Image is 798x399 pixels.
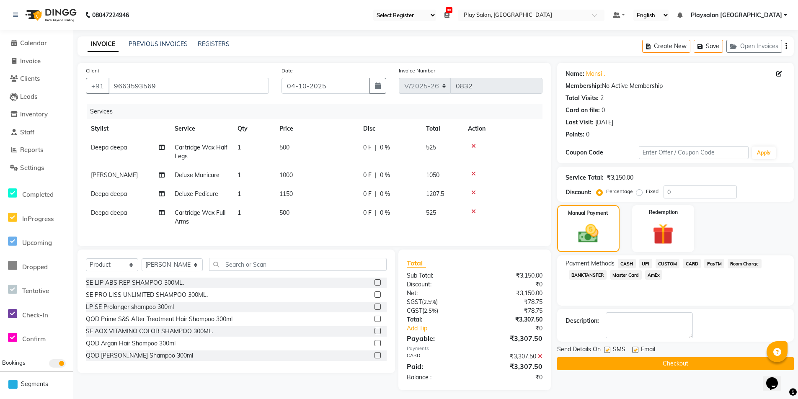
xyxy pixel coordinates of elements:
th: Action [463,119,542,138]
a: REGISTERS [198,40,230,48]
span: 1150 [279,190,293,198]
span: Master Card [610,270,642,280]
span: Check-In [22,311,48,319]
span: Dropped [22,263,48,271]
label: Fixed [646,188,659,195]
span: InProgress [22,215,54,223]
span: Cartridge Wax Half Legs [175,144,227,160]
span: Leads [20,93,37,100]
div: ₹3,307.50 [475,361,549,371]
span: Tentative [22,287,49,295]
div: Services [87,104,549,119]
img: logo [21,3,79,27]
button: Open Invoices [726,40,782,53]
span: Settings [20,164,44,172]
span: Room Charge [728,259,762,268]
img: _gift.svg [646,221,680,247]
th: Price [274,119,358,138]
span: Bookings [2,359,25,366]
th: Stylist [86,119,170,138]
div: ₹3,150.00 [475,271,549,280]
span: 0 F [363,171,372,180]
div: ₹3,307.50 [475,315,549,324]
div: ₹3,150.00 [607,173,633,182]
span: | [375,171,377,180]
div: QOD Argan Hair Shampoo 300ml [86,339,176,348]
span: 1 [238,144,241,151]
div: 0 [586,130,589,139]
div: Total: [400,315,475,324]
div: ₹78.75 [475,298,549,306]
input: Enter Offer / Coupon Code [639,146,749,159]
div: SE PRO LISS UNLIMITED SHAMPOO 300ML. [86,291,208,299]
label: Percentage [606,188,633,195]
div: Description: [566,317,599,325]
label: Manual Payment [568,209,608,217]
div: Discount: [566,188,591,197]
th: Service [170,119,232,138]
button: Create New [642,40,690,53]
span: 525 [426,144,436,151]
span: Upcoming [22,239,52,247]
label: Redemption [649,209,678,216]
th: Total [421,119,463,138]
span: 1050 [426,171,439,179]
a: Add Tip [400,324,487,333]
span: Deluxe Pedicure [175,190,218,198]
a: INVOICE [88,37,119,52]
div: ₹3,307.50 [475,352,549,361]
span: 1 [238,171,241,179]
button: Checkout [557,357,794,370]
span: Cartridge Wax Full Arms [175,209,225,225]
div: ₹0 [487,324,549,333]
button: Apply [752,147,776,159]
div: ₹0 [475,280,549,289]
span: 525 [426,209,436,216]
div: Net: [400,289,475,298]
div: Balance : [400,373,475,382]
span: 2.5% [424,299,436,305]
span: Deepa deepa [91,209,127,216]
input: Search or Scan [209,258,387,271]
div: Payable: [400,333,475,343]
span: CGST [407,307,422,314]
span: Send Details On [557,345,601,355]
span: SGST [407,298,422,306]
span: CARD [683,259,701,268]
a: PREVIOUS INVOICES [129,40,188,48]
label: Date [281,67,293,75]
div: Points: [566,130,584,139]
div: Name: [566,70,584,78]
span: 0 F [363,209,372,217]
span: Clients [20,75,40,82]
span: Invoice [20,57,41,65]
span: 0 F [363,190,372,198]
div: 0 [602,106,605,115]
iframe: chat widget [763,366,790,391]
div: ( ) [400,306,475,315]
span: Staff [20,128,34,136]
div: Coupon Code [566,148,639,157]
span: CASH [618,259,636,268]
span: UPI [639,259,652,268]
div: Total Visits: [566,94,599,103]
span: 0 F [363,143,372,152]
span: CUSTOM [656,259,680,268]
div: SE LIP ABS REP SHAMPOO 300ML. [86,278,184,287]
div: CARD [400,352,475,361]
div: SE AOX VITAMINO COLOR SHAMPOO 300ML. [86,327,213,336]
div: ₹0 [475,373,549,382]
button: +91 [86,78,109,94]
div: No Active Membership [566,82,785,90]
span: 2.5% [424,307,436,314]
span: 1000 [279,171,293,179]
span: Reports [20,146,43,154]
th: Disc [358,119,421,138]
span: PayTM [704,259,724,268]
span: 0 % [380,143,390,152]
span: 1 [238,209,241,216]
div: Card on file: [566,106,600,115]
div: QOD Prime S&S After Treatment Hair Shampoo 300ml [86,315,232,324]
div: [DATE] [595,118,613,127]
label: Invoice Number [399,67,435,75]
